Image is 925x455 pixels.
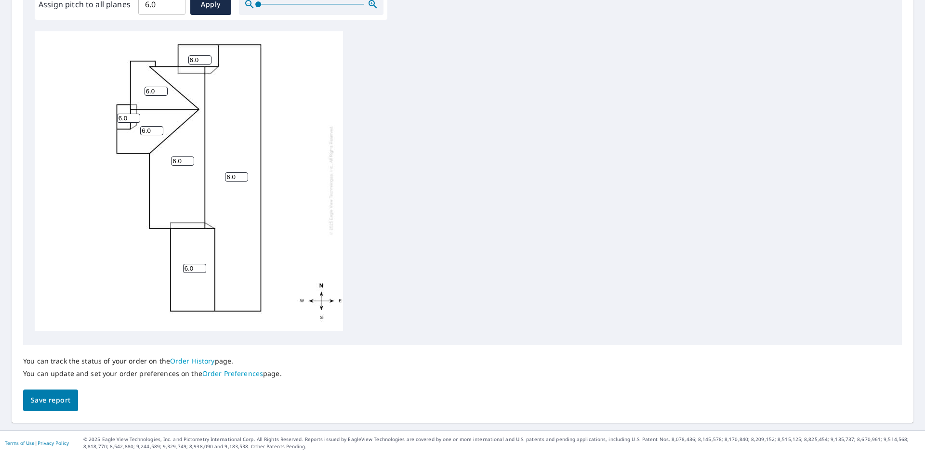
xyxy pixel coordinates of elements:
p: | [5,440,69,446]
a: Order Preferences [202,369,263,378]
span: Save report [31,394,70,406]
p: You can update and set your order preferences on the page. [23,369,282,378]
p: You can track the status of your order on the page. [23,357,282,365]
a: Terms of Use [5,440,35,446]
a: Privacy Policy [38,440,69,446]
button: Save report [23,390,78,411]
p: © 2025 Eagle View Technologies, Inc. and Pictometry International Corp. All Rights Reserved. Repo... [83,436,920,450]
a: Order History [170,356,215,365]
